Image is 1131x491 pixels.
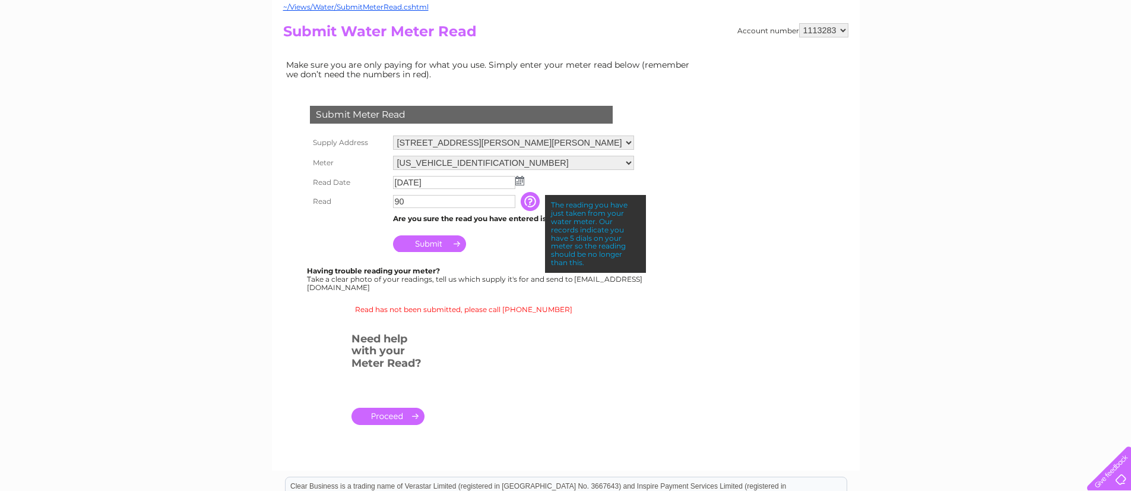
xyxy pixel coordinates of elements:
[283,57,699,82] td: Make sure you are only paying for what you use. Simply enter your meter read below (remember we d...
[307,133,390,153] th: Supply Address
[907,6,989,21] a: 0333 014 3131
[283,2,429,11] a: ~/Views/Water/SubmitMeterRead.cshtml
[40,31,100,67] img: logo.png
[1092,51,1120,59] a: Log out
[307,266,440,275] b: Having trouble reading your meter?
[283,304,644,315] p: Read has not been submitted, please call [PHONE_NUMBER]
[737,23,848,37] div: Account number
[393,235,466,252] input: Submit
[952,51,978,59] a: Energy
[1028,51,1045,59] a: Blog
[390,211,637,226] td: Are you sure the read you have entered is correct?
[307,192,390,211] th: Read
[922,51,945,59] a: Water
[286,7,847,58] div: Clear Business is a trading name of Verastar Limited (registered in [GEOGRAPHIC_DATA] No. 3667643...
[307,173,390,192] th: Read Date
[545,195,646,272] div: The reading you have just taken from your water meter. Our records indicate you have 5 dials on y...
[307,153,390,173] th: Meter
[307,267,644,291] div: Take a clear photo of your readings, tell us which supply it's for and send to [EMAIL_ADDRESS][DO...
[351,408,424,425] a: .
[283,23,848,46] h2: Submit Water Meter Read
[310,106,613,124] div: Submit Meter Read
[351,331,424,376] h3: Need help with your Meter Read?
[1052,51,1081,59] a: Contact
[515,176,524,185] img: ...
[985,51,1021,59] a: Telecoms
[521,192,542,211] input: Information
